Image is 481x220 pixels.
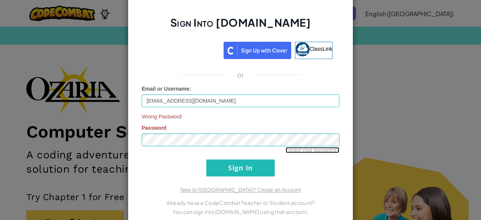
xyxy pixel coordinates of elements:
img: clever_sso_button@2x.png [224,42,291,59]
img: classlink-logo-small.png [295,42,310,56]
p: You can sign into [DOMAIN_NAME] using that account. [142,207,339,216]
h2: Sign Into [DOMAIN_NAME] [142,15,339,37]
span: Email or Username [142,86,189,92]
input: Sign In [206,159,275,176]
label: : [142,85,191,93]
a: New to [GEOGRAPHIC_DATA]? Create an Account [180,187,301,193]
span: Wrong Password [142,113,339,120]
iframe: Botón de Acceder con Google [145,41,224,58]
span: Password [142,125,166,131]
p: Already have a CodeCombat Teacher or Student account? [142,198,339,207]
p: or [237,70,244,79]
span: ClassLink [310,46,333,52]
a: Forgot your password? [286,147,339,153]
